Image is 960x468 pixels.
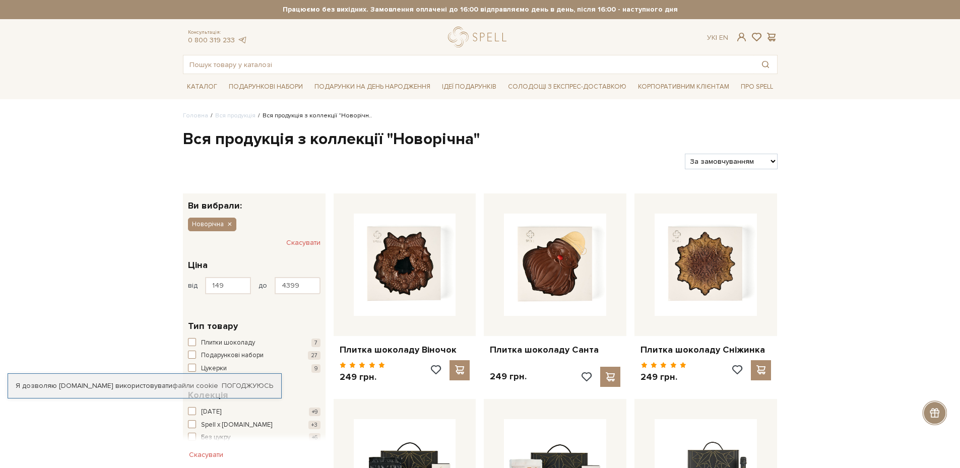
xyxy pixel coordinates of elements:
span: до [259,281,267,290]
a: Плитка шоколаду Сніжинка [641,344,771,356]
span: +6 [309,433,321,442]
a: logo [448,27,511,47]
span: [DATE] [201,407,221,417]
button: Скасувати [286,235,321,251]
a: Ідеї подарунків [438,79,500,95]
span: Плитки шоколаду [201,338,255,348]
a: Подарункові набори [225,79,307,95]
div: Ук [707,33,728,42]
span: Цукерки [201,364,227,374]
span: | [716,33,717,42]
a: Плитка шоколаду Санта [490,344,620,356]
p: 249 грн. [340,371,386,383]
a: 0 800 319 233 [188,36,235,44]
span: 9 [311,364,321,373]
input: Ціна [205,277,251,294]
span: Ціна [188,258,208,272]
a: En [719,33,728,42]
a: Солодощі з експрес-доставкою [504,78,630,95]
a: Погоджуюсь [222,381,273,390]
span: 7 [311,339,321,347]
h1: Вся продукція з коллекції "Новорічна" [183,129,778,150]
div: Ви вибрали: [183,193,326,210]
a: Плитка шоколаду Віночок [340,344,470,356]
a: Вся продукція [215,112,255,119]
button: Spell x [DOMAIN_NAME] +3 [188,420,321,430]
p: 249 грн. [490,371,527,382]
span: +3 [308,421,321,429]
span: +9 [309,408,321,416]
span: Spell x [DOMAIN_NAME] [201,420,272,430]
button: Скасувати [183,447,229,463]
a: Корпоративним клієнтам [634,79,733,95]
button: Новорічна [188,218,236,231]
button: Без цукру +6 [188,433,321,443]
a: файли cookie [172,381,218,390]
input: Ціна [275,277,321,294]
button: Цукерки 9 [188,364,321,374]
span: від [188,281,198,290]
button: Подарункові набори 27 [188,351,321,361]
span: 27 [308,351,321,360]
button: [DATE] +9 [188,407,321,417]
span: Тип товару [188,319,238,333]
input: Пошук товару у каталозі [183,55,754,74]
button: Пошук товару у каталозі [754,55,777,74]
span: Без цукру [201,433,230,443]
p: 249 грн. [641,371,686,383]
span: Новорічна [192,220,224,229]
div: Я дозволяю [DOMAIN_NAME] використовувати [8,381,281,390]
a: Про Spell [737,79,777,95]
span: Подарункові набори [201,351,264,361]
button: Плитки шоколаду 7 [188,338,321,348]
a: telegram [237,36,247,44]
a: Каталог [183,79,221,95]
strong: Працюємо без вихідних. Замовлення оплачені до 16:00 відправляємо день в день, після 16:00 - насту... [183,5,778,14]
a: Подарунки на День народження [310,79,434,95]
li: Вся продукція з коллекції "Новорічн.. [255,111,372,120]
a: Головна [183,112,208,119]
span: Консультація: [188,29,247,36]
